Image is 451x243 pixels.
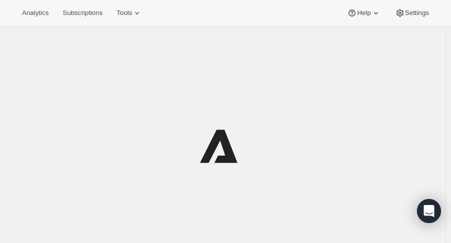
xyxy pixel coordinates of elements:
[110,6,148,20] button: Tools
[56,6,108,20] button: Subscriptions
[389,6,435,20] button: Settings
[341,6,386,20] button: Help
[116,9,132,17] span: Tools
[22,9,48,17] span: Analytics
[16,6,54,20] button: Analytics
[417,199,441,223] div: Open Intercom Messenger
[62,9,102,17] span: Subscriptions
[405,9,429,17] span: Settings
[357,9,370,17] span: Help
